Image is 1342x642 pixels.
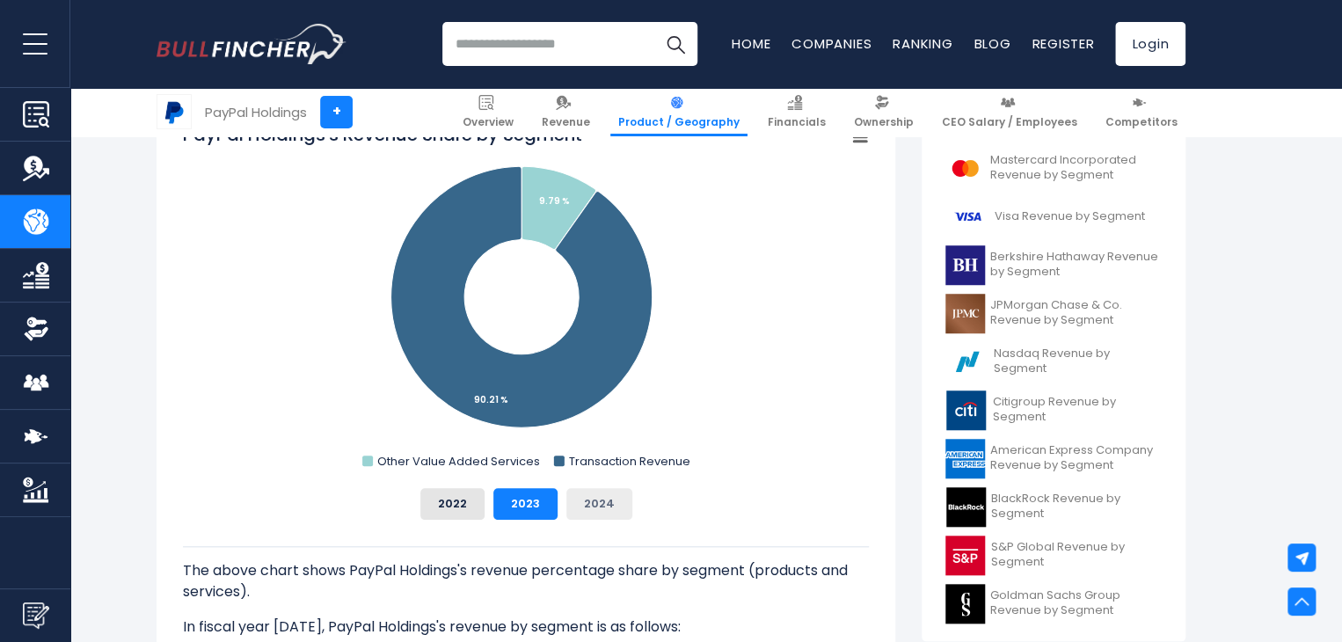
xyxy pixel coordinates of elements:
span: Citigroup Revenue by Segment [992,395,1162,425]
a: Revenue [534,88,598,136]
a: Nasdaq Revenue by Segment [935,338,1172,386]
a: Product / Geography [610,88,748,136]
span: American Express Company Revenue by Segment [990,443,1162,473]
div: PayPal Holdings [205,102,307,122]
a: + [320,96,353,128]
a: Register [1032,34,1094,53]
span: Goldman Sachs Group Revenue by Segment [990,588,1162,618]
span: CEO Salary / Employees [942,115,1077,129]
a: Blog [974,34,1010,53]
a: Financials [760,88,834,136]
a: Login [1115,22,1185,66]
a: Home [732,34,770,53]
img: GS logo [945,584,985,624]
a: Overview [455,88,521,136]
span: Product / Geography [618,115,740,129]
a: S&P Global Revenue by Segment [935,531,1172,580]
img: NDAQ logo [945,342,988,382]
a: Ranking [893,34,952,53]
a: American Express Company Revenue by Segment [935,434,1172,483]
svg: PayPal Holdings's Revenue Share by Segment [183,122,869,474]
text: Transaction Revenue [569,453,690,470]
span: BlackRock Revenue by Segment [991,492,1162,522]
button: 2022 [420,488,485,520]
a: Companies [791,34,872,53]
img: JPM logo [945,294,985,333]
span: S&P Global Revenue by Segment [990,540,1162,570]
a: Berkshire Hathaway Revenue by Segment [935,241,1172,289]
tspan: 90.21 % [474,393,508,406]
img: C logo [945,390,987,430]
span: Ownership [854,115,914,129]
img: Ownership [23,316,49,342]
img: SPGI logo [945,536,985,575]
p: The above chart shows PayPal Holdings's revenue percentage share by segment (products and services). [183,560,869,602]
button: 2023 [493,488,558,520]
span: Competitors [1105,115,1178,129]
p: In fiscal year [DATE], PayPal Holdings's revenue by segment is as follows: [183,616,869,638]
button: 2024 [566,488,632,520]
button: Search [653,22,697,66]
text: Other Value Added Services [377,453,540,470]
a: Visa Revenue by Segment [935,193,1172,241]
img: BRK-B logo [945,245,985,285]
span: Financials [768,115,826,129]
a: Ownership [846,88,922,136]
a: BlackRock Revenue by Segment [935,483,1172,531]
img: Bullfincher logo [157,24,346,64]
a: CEO Salary / Employees [934,88,1085,136]
img: PYPL logo [157,95,191,128]
tspan: 9.79 % [539,194,570,208]
span: Nasdaq Revenue by Segment [994,347,1162,376]
a: Mastercard Incorporated Revenue by Segment [935,144,1172,193]
a: Goldman Sachs Group Revenue by Segment [935,580,1172,628]
img: MA logo [945,149,985,188]
a: Competitors [1098,88,1185,136]
span: Overview [463,115,514,129]
span: JPMorgan Chase & Co. Revenue by Segment [990,298,1162,328]
img: V logo [945,197,989,237]
a: Citigroup Revenue by Segment [935,386,1172,434]
span: Visa Revenue by Segment [995,209,1145,224]
span: Revenue [542,115,590,129]
a: JPMorgan Chase & Co. Revenue by Segment [935,289,1172,338]
a: Go to homepage [157,24,346,64]
span: Berkshire Hathaway Revenue by Segment [990,250,1162,280]
img: BLK logo [945,487,986,527]
img: AXP logo [945,439,985,478]
span: Mastercard Incorporated Revenue by Segment [990,153,1162,183]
